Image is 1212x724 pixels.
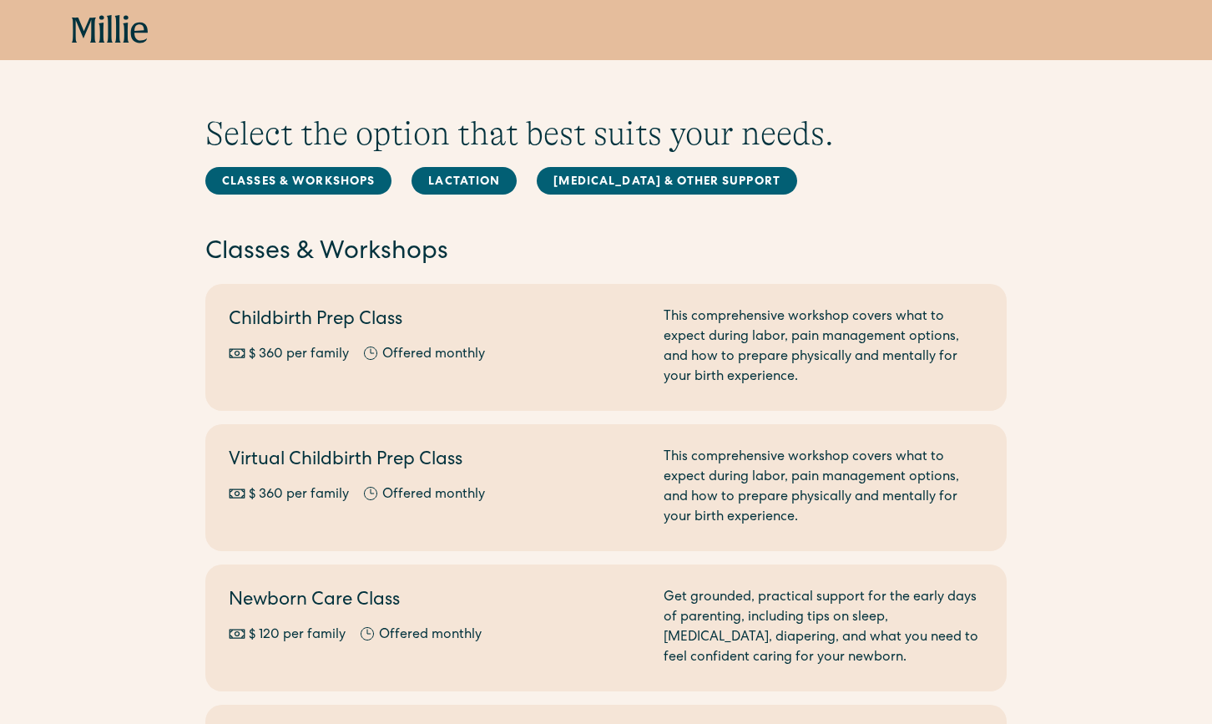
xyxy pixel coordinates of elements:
div: This comprehensive workshop covers what to expect during labor, pain management options, and how ... [664,307,983,387]
div: $ 360 per family [249,345,349,365]
h2: Newborn Care Class [229,588,644,615]
h2: Childbirth Prep Class [229,307,644,335]
div: $ 360 per family [249,485,349,505]
a: Classes & Workshops [205,167,391,195]
a: Childbirth Prep Class$ 360 per familyOffered monthlyThis comprehensive workshop covers what to ex... [205,284,1007,411]
div: Offered monthly [382,345,485,365]
div: Get grounded, practical support for the early days of parenting, including tips on sleep, [MEDICA... [664,588,983,668]
h2: Virtual Childbirth Prep Class [229,448,644,475]
a: Virtual Childbirth Prep Class$ 360 per familyOffered monthlyThis comprehensive workshop covers wh... [205,424,1007,551]
a: Newborn Care Class$ 120 per familyOffered monthlyGet grounded, practical support for the early da... [205,565,1007,691]
div: Offered monthly [379,625,482,646]
div: This comprehensive workshop covers what to expect during labor, pain management options, and how ... [664,448,983,528]
a: [MEDICAL_DATA] & Other Support [537,167,797,195]
div: Offered monthly [382,485,485,505]
h2: Classes & Workshops [205,235,1007,271]
a: Lactation [412,167,517,195]
div: $ 120 per family [249,625,346,646]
